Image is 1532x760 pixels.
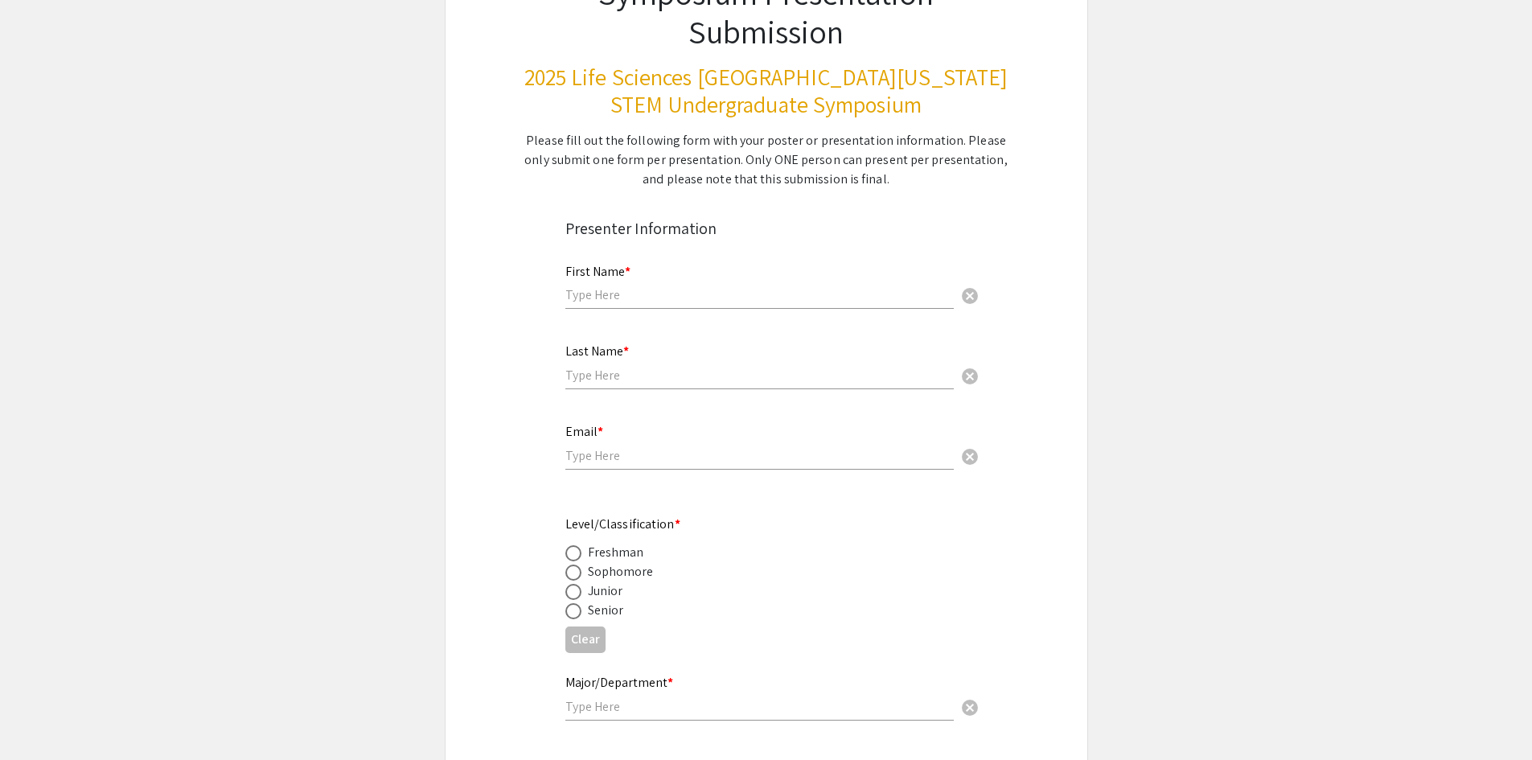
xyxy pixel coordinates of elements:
div: Senior [588,601,624,620]
mat-label: First Name [565,263,630,280]
span: cancel [960,367,980,386]
input: Type Here [565,367,954,384]
div: Please fill out the following form with your poster or presentation information. Please only subm... [524,131,1009,189]
button: Clear [954,439,986,471]
input: Type Here [565,447,954,464]
span: cancel [960,698,980,717]
button: Clear [954,359,986,392]
input: Type Here [565,286,954,303]
mat-label: Email [565,423,603,440]
h3: 2025 Life Sciences [GEOGRAPHIC_DATA][US_STATE] STEM Undergraduate Symposium [524,64,1009,117]
span: cancel [960,447,980,466]
div: Freshman [588,543,644,562]
mat-label: Last Name [565,343,629,359]
span: cancel [960,286,980,306]
button: Clear [565,626,606,653]
div: Junior [588,581,623,601]
mat-label: Level/Classification [565,516,680,532]
iframe: Chat [12,688,68,748]
mat-label: Major/Department [565,674,673,691]
input: Type Here [565,698,954,715]
button: Clear [954,690,986,722]
button: Clear [954,279,986,311]
div: Presenter Information [565,216,967,240]
div: Sophomore [588,562,654,581]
